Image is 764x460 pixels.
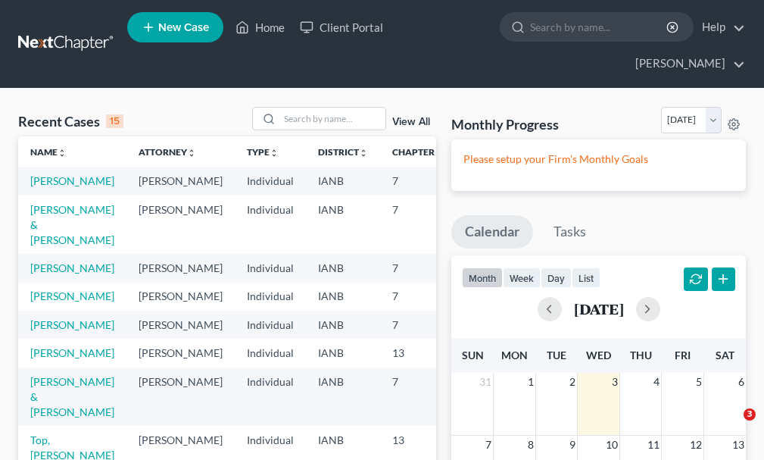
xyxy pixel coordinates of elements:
span: Mon [501,349,528,361]
td: [PERSON_NAME] [126,368,235,426]
p: Please setup your Firm's Monthly Goals [463,152,734,167]
button: list [572,268,600,288]
div: 15 [106,114,123,128]
td: 7 [380,283,456,311]
div: Recent Cases [18,112,123,130]
button: week [503,268,541,288]
td: Individual [235,368,306,426]
a: Tasks [540,215,600,249]
td: 13 [380,339,456,367]
i: unfold_more [58,149,67,158]
a: [PERSON_NAME] [30,346,114,359]
a: Nameunfold_more [30,146,67,158]
td: IANB [306,368,380,426]
span: 11 [646,436,661,454]
a: View All [392,117,430,127]
td: IANB [306,254,380,282]
span: Sat [716,349,734,361]
span: 8 [526,436,535,454]
span: 7 [484,436,493,454]
a: Calendar [451,215,533,249]
a: Home [228,14,292,41]
td: IANB [306,311,380,339]
td: [PERSON_NAME] [126,167,235,195]
a: Chapterunfold_more [392,146,444,158]
a: Client Portal [292,14,391,41]
iframe: Intercom live chat [713,408,749,445]
a: Districtunfold_more [318,146,368,158]
span: 3 [610,373,619,391]
td: Individual [235,339,306,367]
i: unfold_more [435,149,444,158]
input: Search by name... [530,13,669,41]
a: [PERSON_NAME] & [PERSON_NAME] [30,203,114,246]
td: 7 [380,196,456,254]
span: Wed [586,349,611,361]
h3: Monthly Progress [451,115,559,133]
span: 31 [478,373,493,391]
span: 1 [526,373,535,391]
td: IANB [306,196,380,254]
td: IANB [306,339,380,367]
td: Individual [235,254,306,282]
td: IANB [306,283,380,311]
a: [PERSON_NAME] [628,50,745,77]
a: Help [694,14,745,41]
td: [PERSON_NAME] [126,254,235,282]
span: 5 [694,373,703,391]
button: month [462,268,503,288]
button: day [541,268,572,288]
span: Sun [462,349,484,361]
i: unfold_more [270,149,279,158]
span: 6 [737,373,746,391]
a: [PERSON_NAME] [30,289,114,302]
a: [PERSON_NAME] [30,261,114,274]
td: Individual [235,283,306,311]
a: [PERSON_NAME] & [PERSON_NAME] [30,375,114,418]
a: [PERSON_NAME] [30,174,114,187]
span: 12 [688,436,703,454]
span: 10 [604,436,619,454]
input: Search by name... [279,108,385,130]
td: Individual [235,167,306,195]
span: 4 [652,373,661,391]
span: 9 [568,436,577,454]
span: 3 [744,408,756,421]
td: [PERSON_NAME] [126,283,235,311]
td: [PERSON_NAME] [126,339,235,367]
h2: [DATE] [574,301,624,317]
td: Individual [235,196,306,254]
i: unfold_more [187,149,196,158]
span: 2 [568,373,577,391]
span: Thu [630,349,652,361]
td: IANB [306,167,380,195]
i: unfold_more [359,149,368,158]
span: Fri [675,349,691,361]
td: 7 [380,167,456,195]
a: Typeunfold_more [247,146,279,158]
td: [PERSON_NAME] [126,196,235,254]
td: [PERSON_NAME] [126,311,235,339]
a: [PERSON_NAME] [30,318,114,331]
td: Individual [235,311,306,339]
td: 7 [380,368,456,426]
span: Tue [547,349,566,361]
span: New Case [158,22,209,33]
td: 7 [380,254,456,282]
td: 7 [380,311,456,339]
a: Attorneyunfold_more [139,146,196,158]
